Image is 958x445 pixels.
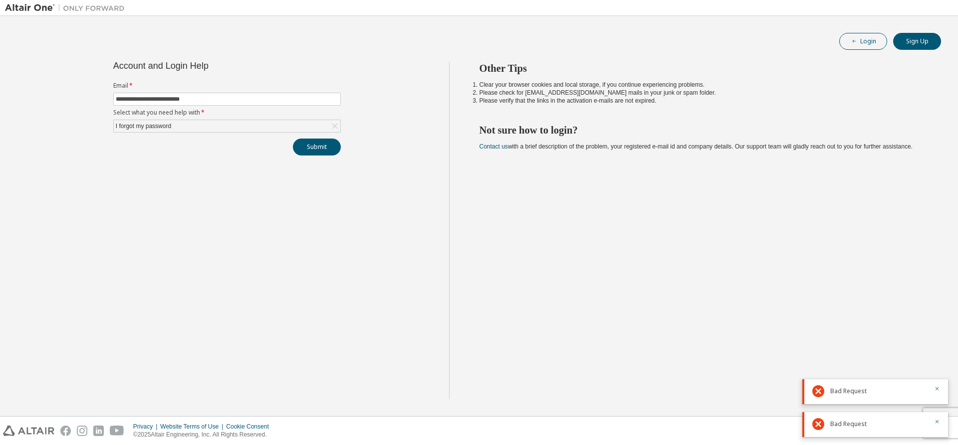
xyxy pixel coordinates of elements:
[93,426,104,436] img: linkedin.svg
[893,33,941,50] button: Sign Up
[226,423,274,431] div: Cookie Consent
[839,33,887,50] button: Login
[114,120,340,132] div: I forgot my password
[113,109,341,117] label: Select what you need help with
[60,426,71,436] img: facebook.svg
[114,121,173,132] div: I forgot my password
[160,423,226,431] div: Website Terms of Use
[293,139,341,155] button: Submit
[479,62,924,75] h2: Other Tips
[830,420,867,428] span: Bad Request
[479,97,924,105] li: Please verify that the links in the activation e-mails are not expired.
[113,82,341,90] label: Email
[110,426,124,436] img: youtube.svg
[3,426,54,436] img: altair_logo.svg
[479,89,924,97] li: Please check for [EMAIL_ADDRESS][DOMAIN_NAME] mails in your junk or spam folder.
[133,423,160,431] div: Privacy
[77,426,87,436] img: instagram.svg
[479,143,508,150] a: Contact us
[5,3,130,13] img: Altair One
[133,431,275,439] p: © 2025 Altair Engineering, Inc. All Rights Reserved.
[113,62,295,70] div: Account and Login Help
[830,387,867,395] span: Bad Request
[479,143,913,150] span: with a brief description of the problem, your registered e-mail id and company details. Our suppo...
[479,81,924,89] li: Clear your browser cookies and local storage, if you continue experiencing problems.
[479,124,924,137] h2: Not sure how to login?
